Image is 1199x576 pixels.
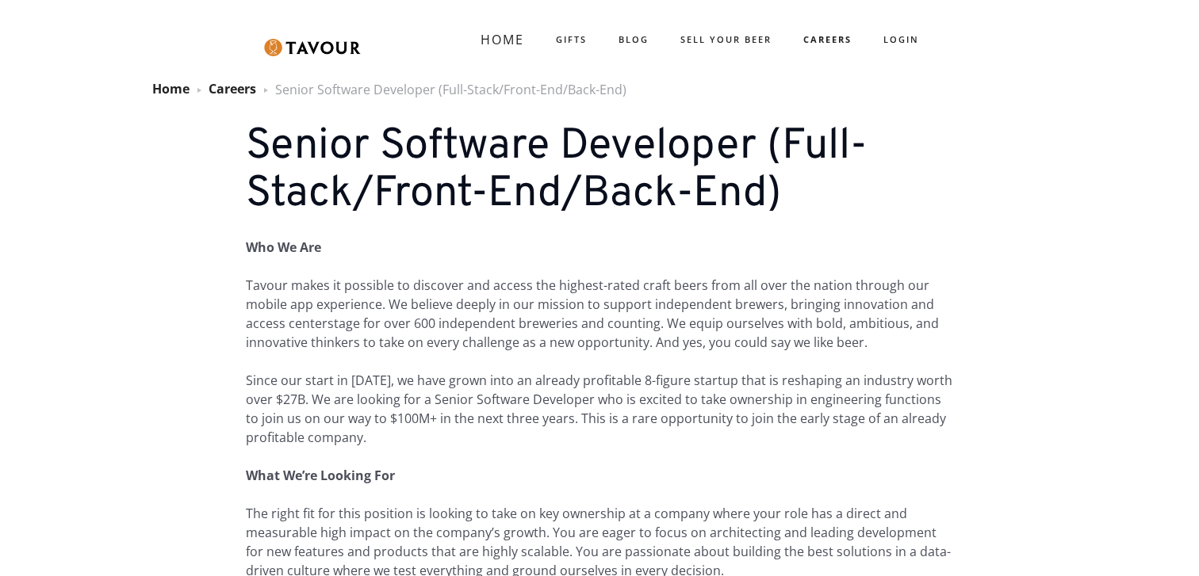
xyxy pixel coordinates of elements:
a: BLOG [603,27,665,53]
strong: CAREERS [803,33,852,45]
p: Tavour makes it possible to discover and access the highest-rated craft beers from all over the n... [246,276,953,352]
a: HOME [465,24,540,55]
a: CAREERS [787,27,868,53]
a: Home [152,80,190,97]
a: GIFTS [540,27,603,53]
div: Senior Software Developer (Full-Stack/Front-End/Back-End) [275,80,626,99]
p: Since our start in [DATE], we have grown into an already profitable 8-figure startup that is resh... [246,371,953,447]
a: LOGIN [868,27,935,53]
strong: HOME [481,31,524,48]
a: Careers [209,80,256,97]
strong: Who We Are [246,238,321,256]
strong: What We’re Looking For [246,467,395,484]
h1: Senior Software Developer (Full-Stack/Front-End/Back-End) [246,124,953,219]
a: SELL YOUR BEER [665,27,787,53]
